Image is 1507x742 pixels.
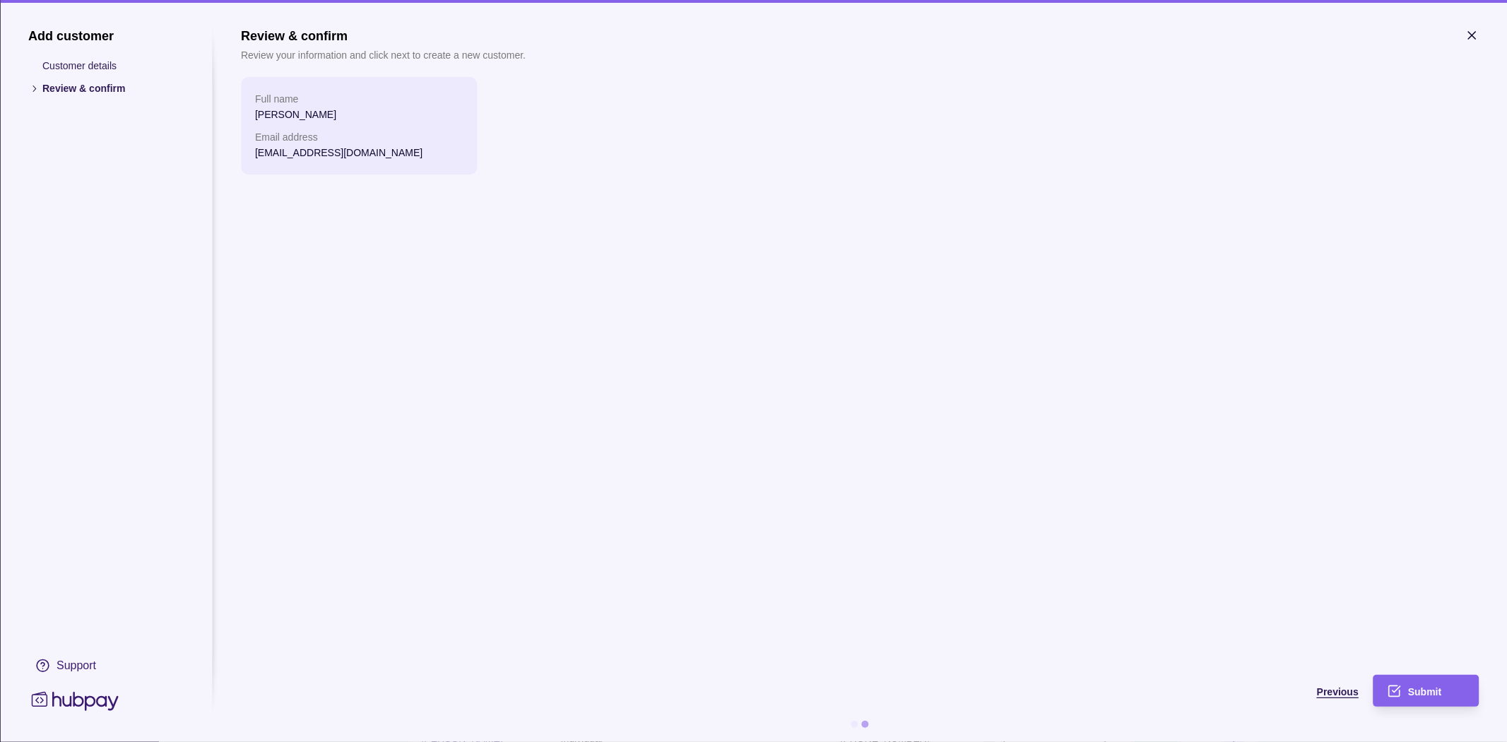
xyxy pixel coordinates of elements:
div: Support [57,658,96,673]
p: Email address [255,129,463,145]
p: [EMAIL_ADDRESS][DOMAIN_NAME] [255,145,463,160]
p: [PERSON_NAME] [255,107,463,122]
h1: Add customer [28,28,184,44]
p: Review & confirm [42,81,184,96]
a: Support [28,651,184,681]
span: Submit [1408,686,1441,697]
p: Review your information and click next to create a new customer. [241,47,526,63]
h1: Review & confirm [241,28,526,44]
span: Previous [1317,686,1359,697]
button: Submit [1373,675,1479,707]
p: Customer details [42,58,184,73]
button: Previous [241,675,1359,707]
p: Full name [255,91,463,107]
